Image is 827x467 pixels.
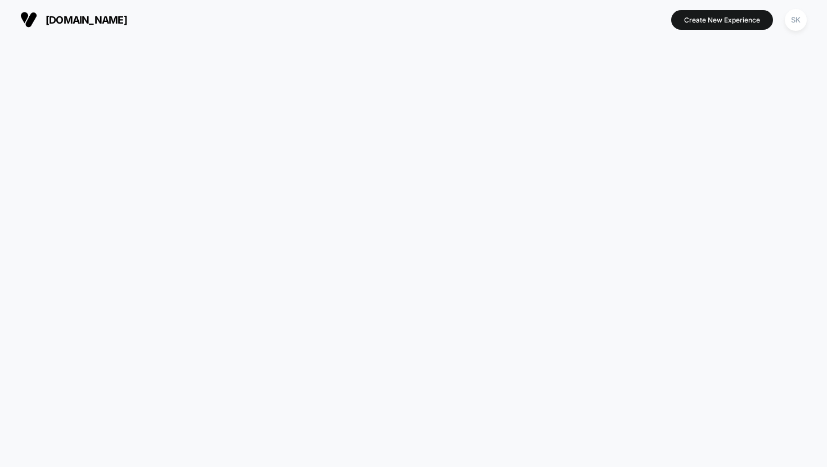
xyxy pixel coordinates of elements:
[785,9,807,31] div: SK
[17,11,131,29] button: [DOMAIN_NAME]
[20,11,37,28] img: Visually logo
[671,10,773,30] button: Create New Experience
[781,8,810,31] button: SK
[46,14,127,26] span: [DOMAIN_NAME]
